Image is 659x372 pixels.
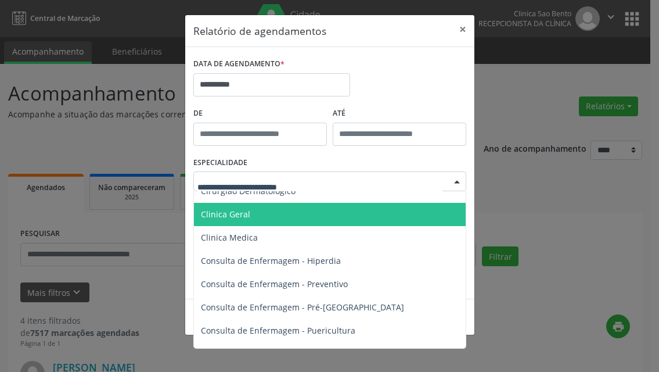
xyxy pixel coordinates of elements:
[193,154,247,172] label: ESPECIALIDADE
[201,209,250,220] span: Clinica Geral
[201,278,348,289] span: Consulta de Enfermagem - Preventivo
[333,105,466,123] label: ATÉ
[201,348,253,359] span: Dermatologia
[193,105,327,123] label: De
[201,185,296,196] span: Cirurgião Dermatológico
[201,325,355,336] span: Consulta de Enfermagem - Puericultura
[193,23,326,38] h5: Relatório de agendamentos
[201,302,404,313] span: Consulta de Enfermagem - Pré-[GEOGRAPHIC_DATA]
[193,55,285,73] label: DATA DE AGENDAMENTO
[201,255,341,266] span: Consulta de Enfermagem - Hiperdia
[201,232,258,243] span: Clinica Medica
[451,15,474,44] button: Close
